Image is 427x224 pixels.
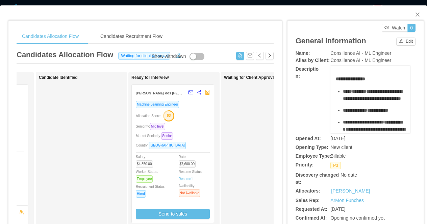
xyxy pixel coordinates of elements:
[149,142,186,149] span: [GEOGRAPHIC_DATA]
[136,134,176,138] span: Market Seniority:
[296,58,330,63] b: Alias by Client:
[341,172,357,178] span: No date
[136,185,166,196] span: Recruitment Status:
[136,160,153,168] span: $4,350.00
[330,136,345,141] span: [DATE]
[408,5,427,24] button: Close
[136,209,210,219] button: Send to sales
[330,153,346,159] span: Billable
[296,144,328,150] b: Opening Type:
[330,198,364,203] a: ArMon Funches
[136,101,179,108] span: Machine Learning Engineer
[296,206,327,212] b: Requested At:
[205,90,210,95] span: robot
[197,90,202,95] span: share-alt
[17,49,113,60] article: Candidates Allocation Flow
[136,190,146,198] span: Hired
[246,52,254,60] button: icon: mail
[330,58,391,63] span: Consilience AI - ML Engineer
[179,170,203,181] span: Resume Status:
[131,75,226,80] h1: Ready for Interview
[296,215,327,221] b: Confirmed At:
[382,24,408,32] button: icon: eyeWatch
[296,35,366,46] article: General Information
[95,29,168,44] div: Candidates Recruitment Flow
[152,53,186,60] div: Show withdrawn
[136,90,200,95] strong: [PERSON_NAME] dos [PERSON_NAME]
[136,155,156,166] span: Salary:
[330,50,391,56] span: Consilience AI - ML Engineer
[330,206,345,212] span: [DATE]
[185,87,194,98] button: mail
[296,66,319,79] b: Description:
[179,184,203,195] span: Availability:
[179,189,200,197] span: Not Available
[331,187,370,195] a: [PERSON_NAME]
[396,38,416,46] button: icon: editEdit
[136,170,158,181] span: Worker Status:
[173,51,184,58] button: icon: edit
[330,144,352,150] span: New client
[330,162,341,169] span: P3
[39,75,133,80] h1: Candidate Identified
[161,132,173,140] span: Senior
[236,52,244,60] button: icon: usergroup-add
[296,172,339,185] b: Discovery changed at:
[17,29,84,44] div: Candidates Allocation Flow
[296,50,310,56] b: Name:
[330,66,410,133] div: rdw-wrapper
[136,114,161,118] span: Allocation Score:
[296,162,314,167] b: Priority:
[179,155,199,166] span: Rate
[161,110,175,121] button: 63
[266,52,274,60] button: icon: right
[167,113,171,117] text: 63
[415,12,420,17] i: icon: close
[19,210,24,215] span: team
[118,52,170,60] span: Waiting for client approval
[256,52,264,60] button: icon: left
[336,75,405,143] div: rdw-editor
[179,160,196,168] span: $7,600.00
[136,143,189,147] span: Country:
[136,125,168,128] span: Seniority:
[224,75,319,80] h1: Waiting for Client Approval
[296,136,321,141] b: Opened At:
[296,188,320,194] b: Allocators:
[136,175,153,183] span: Employee
[296,198,320,203] b: Sales Rep:
[330,215,384,221] span: Opening no confirmed yet
[150,123,165,130] span: Mid level
[179,176,193,181] a: Resume1
[407,24,416,32] button: 0
[296,153,331,159] b: Employee Type:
